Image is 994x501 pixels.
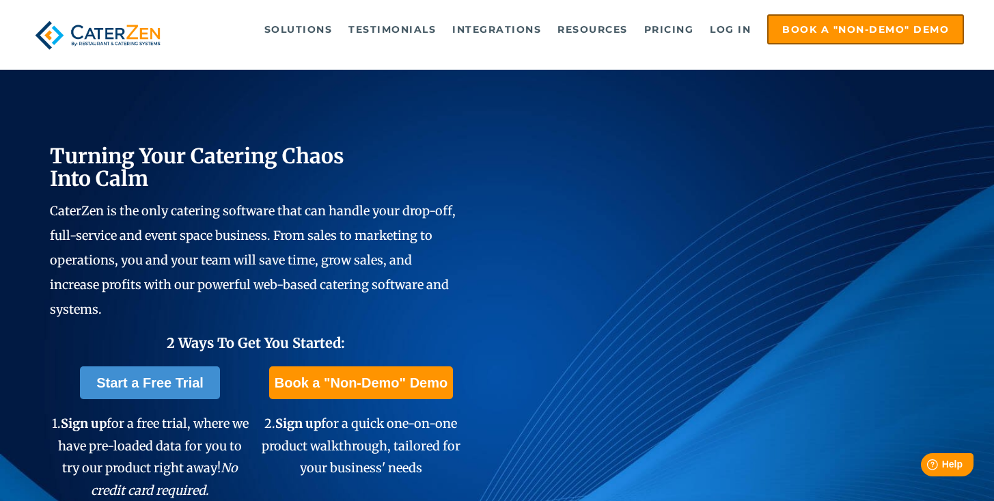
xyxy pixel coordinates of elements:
iframe: Help widget launcher [872,448,979,486]
span: Sign up [275,416,321,431]
span: Turning Your Catering Chaos Into Calm [50,143,344,191]
a: Log in [703,16,758,43]
img: tab_domain_overview_orange.svg [37,79,48,90]
a: Testimonials [342,16,443,43]
img: caterzen [30,14,166,56]
div: Keywords by Traffic [151,81,230,90]
span: CaterZen is the only catering software that can handle your drop-off, full-service and event spac... [50,203,456,317]
a: Pricing [637,16,701,43]
img: tab_keywords_by_traffic_grey.svg [136,79,147,90]
a: Start a Free Trial [80,366,220,399]
span: 2. for a quick one-on-one product walkthrough, tailored for your business' needs [262,416,460,476]
span: 1. for a free trial, where we have pre-loaded data for you to try our product right away! [52,416,249,498]
a: Book a "Non-Demo" Demo [767,14,964,44]
a: Solutions [258,16,340,43]
span: Sign up [61,416,107,431]
div: Domain: [DOMAIN_NAME] [36,36,150,46]
a: Book a "Non-Demo" Demo [269,366,453,399]
img: website_grey.svg [22,36,33,46]
em: No credit card required. [91,460,238,498]
a: Resources [551,16,635,43]
div: Navigation Menu [189,14,964,44]
a: Integrations [445,16,548,43]
span: 2 Ways To Get You Started: [167,334,345,351]
div: Domain Overview [52,81,122,90]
